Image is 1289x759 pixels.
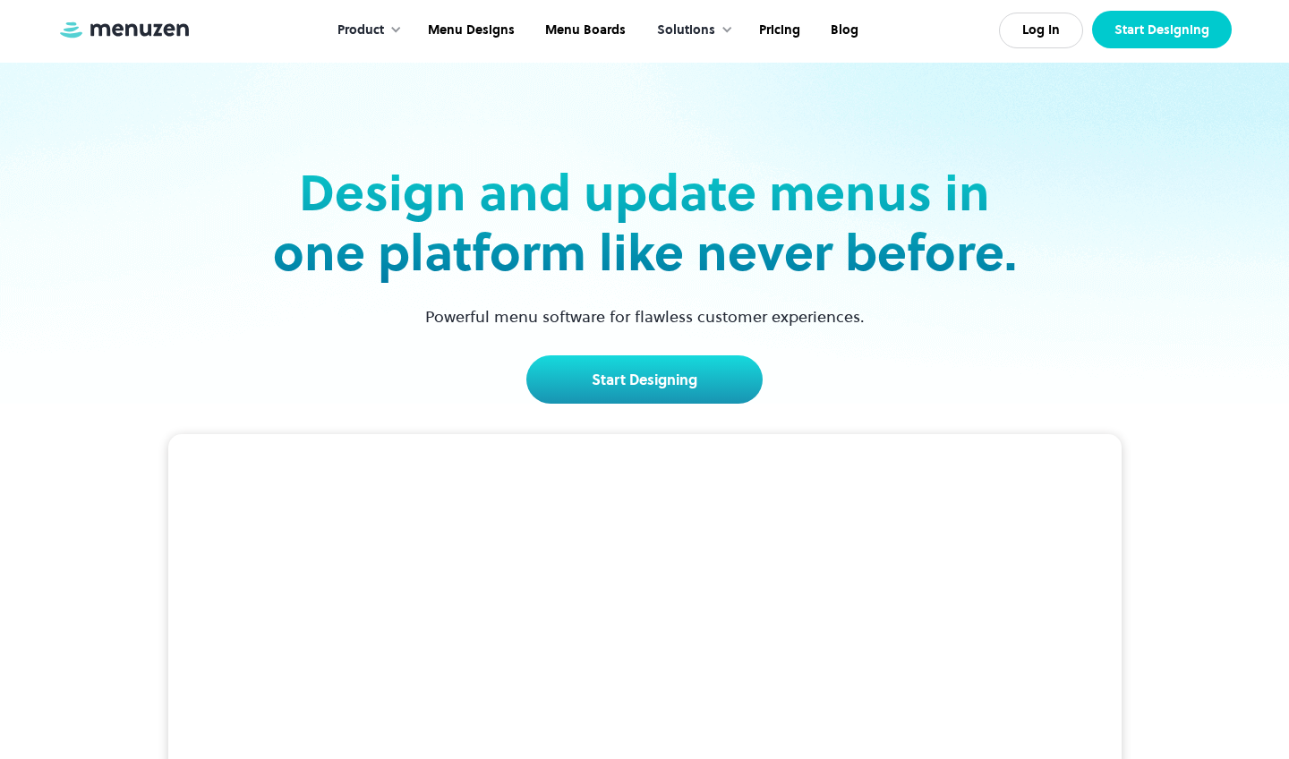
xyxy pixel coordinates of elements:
h2: Design and update menus in one platform like never before. [267,163,1022,283]
a: Menu Designs [411,3,528,58]
a: Blog [814,3,872,58]
div: Solutions [639,3,742,58]
div: Product [320,3,411,58]
a: Menu Boards [528,3,639,58]
p: Powerful menu software for flawless customer experiences. [403,304,887,328]
div: Solutions [657,21,715,40]
a: Start Designing [1092,11,1232,48]
a: Pricing [742,3,814,58]
div: Product [337,21,384,40]
a: Start Designing [526,355,763,404]
a: Log In [999,13,1083,48]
